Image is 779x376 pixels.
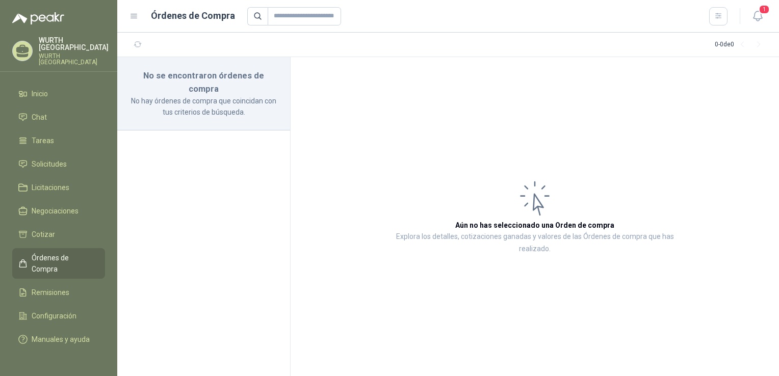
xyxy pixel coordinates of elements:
a: Licitaciones [12,178,105,197]
a: Solicitudes [12,154,105,174]
h1: Órdenes de Compra [151,9,235,23]
p: No hay órdenes de compra que coincidan con tus criterios de búsqueda. [129,95,278,118]
a: Remisiones [12,283,105,302]
a: Configuración [12,306,105,326]
a: Chat [12,108,105,127]
a: Cotizar [12,225,105,244]
span: Negociaciones [32,205,79,217]
span: Configuración [32,310,76,321]
a: Manuales y ayuda [12,330,105,349]
span: Inicio [32,88,48,99]
span: Cotizar [32,229,55,240]
span: 1 [759,5,770,14]
a: Tareas [12,131,105,150]
span: Manuales y ayuda [32,334,90,345]
span: Licitaciones [32,182,69,193]
p: WURTH [GEOGRAPHIC_DATA] [39,37,109,51]
span: Tareas [32,135,54,146]
a: Órdenes de Compra [12,248,105,279]
span: Órdenes de Compra [32,252,95,275]
a: Negociaciones [12,201,105,221]
span: Solicitudes [32,158,67,170]
p: Explora los detalles, cotizaciones ganadas y valores de las Órdenes de compra que has realizado. [393,231,677,255]
span: Chat [32,112,47,123]
div: 0 - 0 de 0 [715,37,767,53]
h3: No se encontraron órdenes de compra [129,69,278,95]
img: Logo peakr [12,12,64,24]
button: 1 [748,7,767,25]
a: Inicio [12,84,105,103]
span: Remisiones [32,287,69,298]
p: WURTH [GEOGRAPHIC_DATA] [39,53,109,65]
h3: Aún no has seleccionado una Orden de compra [455,220,614,231]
